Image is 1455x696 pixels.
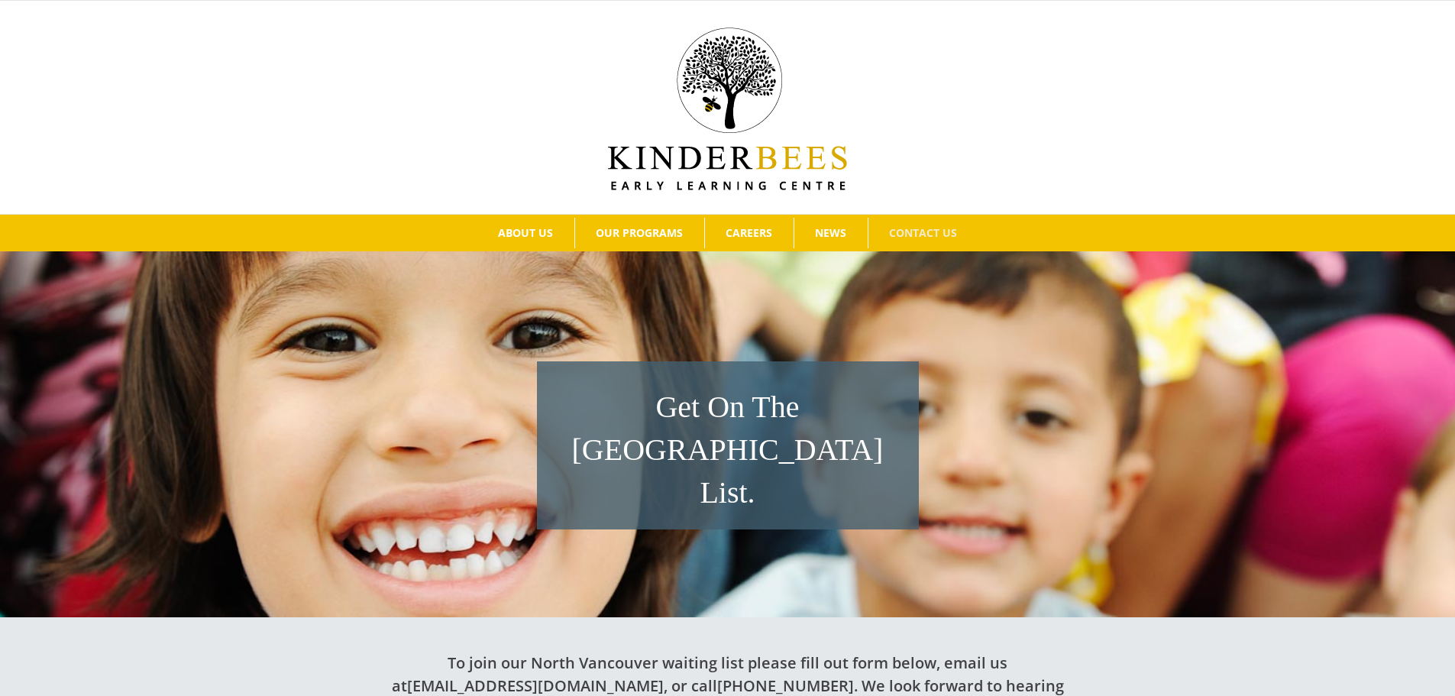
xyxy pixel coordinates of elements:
a: CONTACT US [868,218,978,248]
span: CONTACT US [889,228,957,238]
a: NEWS [794,218,868,248]
span: ABOUT US [498,228,553,238]
img: Kinder Bees Logo [608,28,847,190]
a: [EMAIL_ADDRESS][DOMAIN_NAME] [407,675,664,696]
span: CAREERS [726,228,772,238]
nav: Main Menu [23,215,1432,251]
span: NEWS [815,228,846,238]
a: OUR PROGRAMS [575,218,704,248]
h1: Get On The [GEOGRAPHIC_DATA] List. [545,386,911,514]
a: [PHONE_NUMBER] [717,675,854,696]
a: CAREERS [705,218,794,248]
a: ABOUT US [477,218,574,248]
span: OUR PROGRAMS [596,228,683,238]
